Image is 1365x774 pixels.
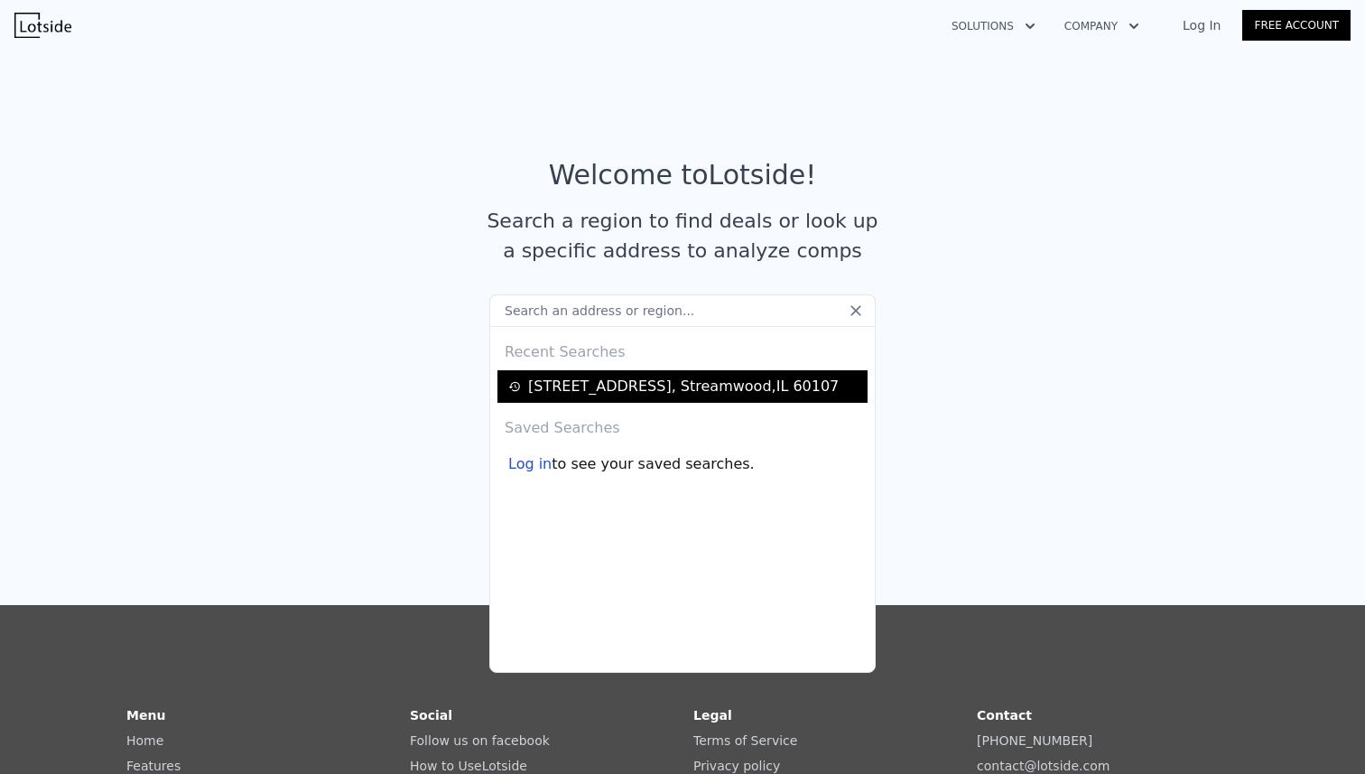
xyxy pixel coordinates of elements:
a: contact@lotside.com [977,759,1110,773]
a: Free Account [1242,10,1351,41]
a: [STREET_ADDRESS], Streamwood,IL 60107 [508,376,862,397]
strong: Contact [977,708,1032,723]
div: Recent Searches [497,327,868,370]
a: Privacy policy [693,759,780,773]
input: Search an address or region... [489,294,876,327]
a: [PHONE_NUMBER] [977,733,1092,748]
div: [STREET_ADDRESS] , Streamwood , IL 60107 [528,376,839,397]
strong: Legal [693,708,732,723]
strong: Social [410,708,452,723]
button: Solutions [937,10,1050,42]
a: Features [126,759,181,773]
a: How to UseLotside [410,759,527,773]
button: Company [1050,10,1154,42]
div: Search a region to find deals or look up a specific address to analyze comps [480,206,885,266]
div: Log in [508,453,552,475]
a: Home [126,733,163,748]
div: Welcome to Lotside ! [549,159,817,191]
div: Saved Searches [497,403,868,446]
a: Log In [1161,16,1242,34]
strong: Menu [126,708,165,723]
span: to see your saved searches. [552,453,754,475]
img: Lotside [14,13,71,38]
a: Terms of Service [693,733,797,748]
a: Follow us on facebook [410,733,550,748]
